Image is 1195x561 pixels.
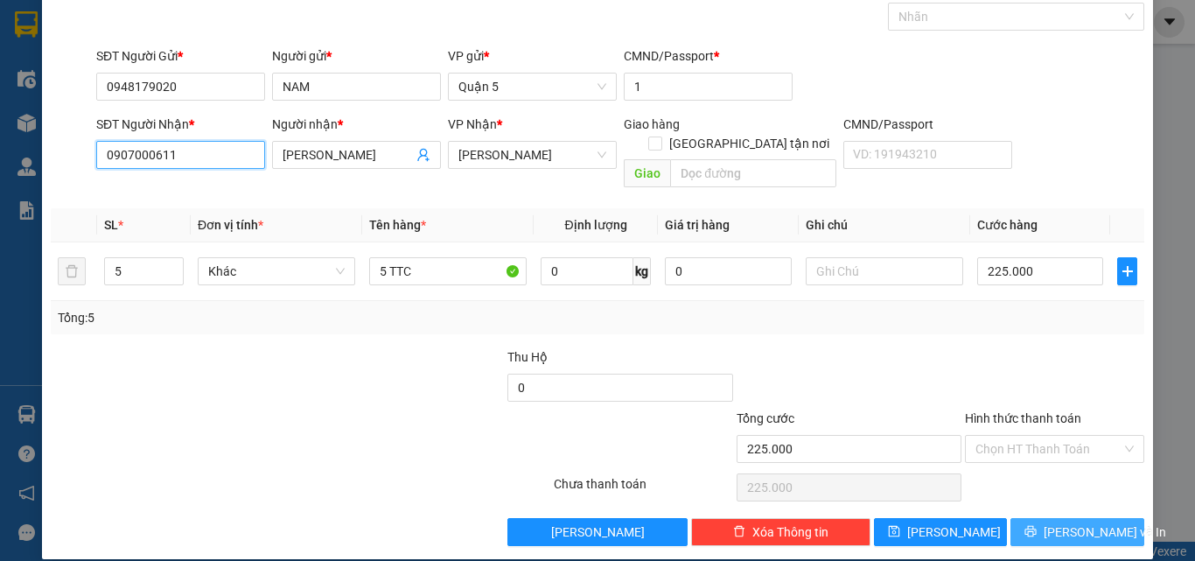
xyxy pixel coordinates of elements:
[1117,257,1137,285] button: plus
[633,257,651,285] span: kg
[198,218,263,232] span: Đơn vị tính
[843,115,1012,134] div: CMND/Passport
[147,83,241,105] li: (c) 2017
[22,113,64,195] b: Trà Lan Viên
[551,522,645,542] span: [PERSON_NAME]
[1024,525,1037,539] span: printer
[552,474,735,505] div: Chưa thanh toán
[147,67,241,81] b: [DOMAIN_NAME]
[507,518,687,546] button: [PERSON_NAME]
[448,117,497,131] span: VP Nhận
[448,46,617,66] div: VP gửi
[458,142,606,168] span: Lê Hồng Phong
[752,522,828,542] span: Xóa Thông tin
[624,117,680,131] span: Giao hàng
[108,25,173,199] b: Trà Lan Viên - Gửi khách hàng
[369,218,426,232] span: Tên hàng
[208,258,345,284] span: Khác
[733,525,745,539] span: delete
[272,115,441,134] div: Người nhận
[1044,522,1166,542] span: [PERSON_NAME] và In
[670,159,836,187] input: Dọc đường
[369,257,527,285] input: VD: Bàn, Ghế
[58,257,86,285] button: delete
[272,46,441,66] div: Người gửi
[58,308,463,327] div: Tổng: 5
[190,22,232,64] img: logo.jpg
[564,218,626,232] span: Định lượng
[965,411,1081,425] label: Hình thức thanh toán
[665,257,791,285] input: 0
[977,218,1038,232] span: Cước hàng
[458,74,606,100] span: Quận 5
[416,148,430,162] span: user-add
[662,134,836,153] span: [GEOGRAPHIC_DATA] tận nơi
[104,218,118,232] span: SL
[1118,264,1136,278] span: plus
[665,218,730,232] span: Giá trị hàng
[624,46,793,66] div: CMND/Passport
[507,350,548,364] span: Thu Hộ
[907,522,1001,542] span: [PERSON_NAME]
[888,525,900,539] span: save
[806,257,963,285] input: Ghi Chú
[799,208,970,242] th: Ghi chú
[691,518,870,546] button: deleteXóa Thông tin
[874,518,1008,546] button: save[PERSON_NAME]
[96,46,265,66] div: SĐT Người Gửi
[737,411,794,425] span: Tổng cước
[1010,518,1144,546] button: printer[PERSON_NAME] và In
[624,159,670,187] span: Giao
[96,115,265,134] div: SĐT Người Nhận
